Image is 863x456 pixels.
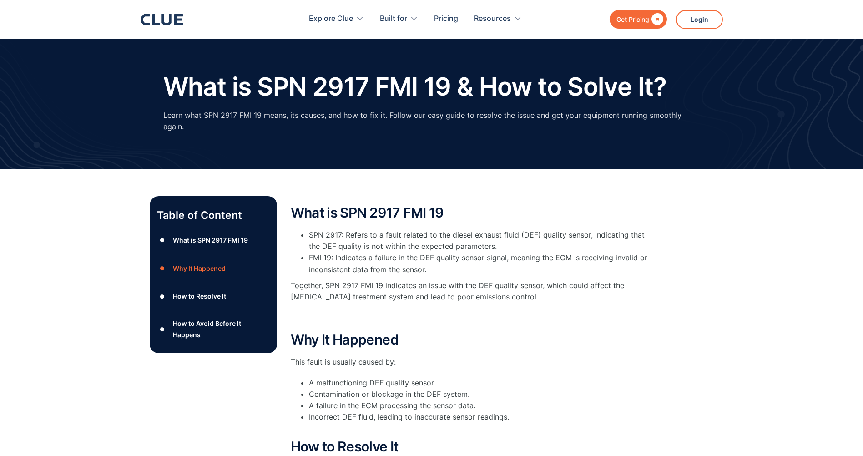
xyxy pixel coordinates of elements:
li: SPN 2917: Refers to a fault related to the diesel exhaust fluid (DEF) quality sensor, indicating ... [309,229,655,252]
div: ● [157,233,168,247]
div: How to Avoid Before It Happens [173,318,269,340]
div: How to Resolve It [173,290,226,302]
div: Resources [474,5,511,33]
li: A malfunctioning DEF quality sensor. [309,377,655,389]
li: FMI 19: Indicates a failure in the DEF quality sensor signal, meaning the ECM is receiving invali... [309,252,655,275]
a: Login [676,10,723,29]
p: ‍ [291,312,655,323]
div: Built for [380,5,407,33]
li: A failure in the ECM processing the sensor data. [309,400,655,411]
a: Pricing [434,5,458,33]
div: Why It Happened [173,263,226,274]
p: This fault is usually caused by: [291,356,655,368]
div: Explore Clue [309,5,364,33]
a: ●Why It Happened [157,262,270,275]
h2: What is SPN 2917 FMI 19 [291,205,655,220]
div: Explore Clue [309,5,353,33]
div: Built for [380,5,418,33]
a: ●How to Avoid Before It Happens [157,318,270,340]
div: What is SPN 2917 FMI 19 [173,234,248,246]
div: Resources [474,5,522,33]
div: Get Pricing [616,14,649,25]
h1: What is SPN 2917 FMI 19 & How to Solve It? [163,73,667,101]
div: ● [157,322,168,336]
p: Table of Content [157,208,270,223]
p: Together, SPN 2917 FMI 19 indicates an issue with the DEF quality sensor, which could affect the ... [291,280,655,303]
h2: How to Resolve It [291,439,655,454]
div: ● [157,289,168,303]
h2: Why It Happened [291,332,655,347]
li: Incorrect DEF fluid, leading to inaccurate sensor readings. [309,411,655,434]
a: ●What is SPN 2917 FMI 19 [157,233,270,247]
div: ● [157,262,168,275]
li: Contamination or blockage in the DEF system. [309,389,655,400]
a: ●How to Resolve It [157,289,270,303]
p: Learn what SPN 2917 FMI 19 means, its causes, and how to fix it. Follow our easy guide to resolve... [163,110,700,132]
div:  [649,14,663,25]
a: Get Pricing [610,10,667,29]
